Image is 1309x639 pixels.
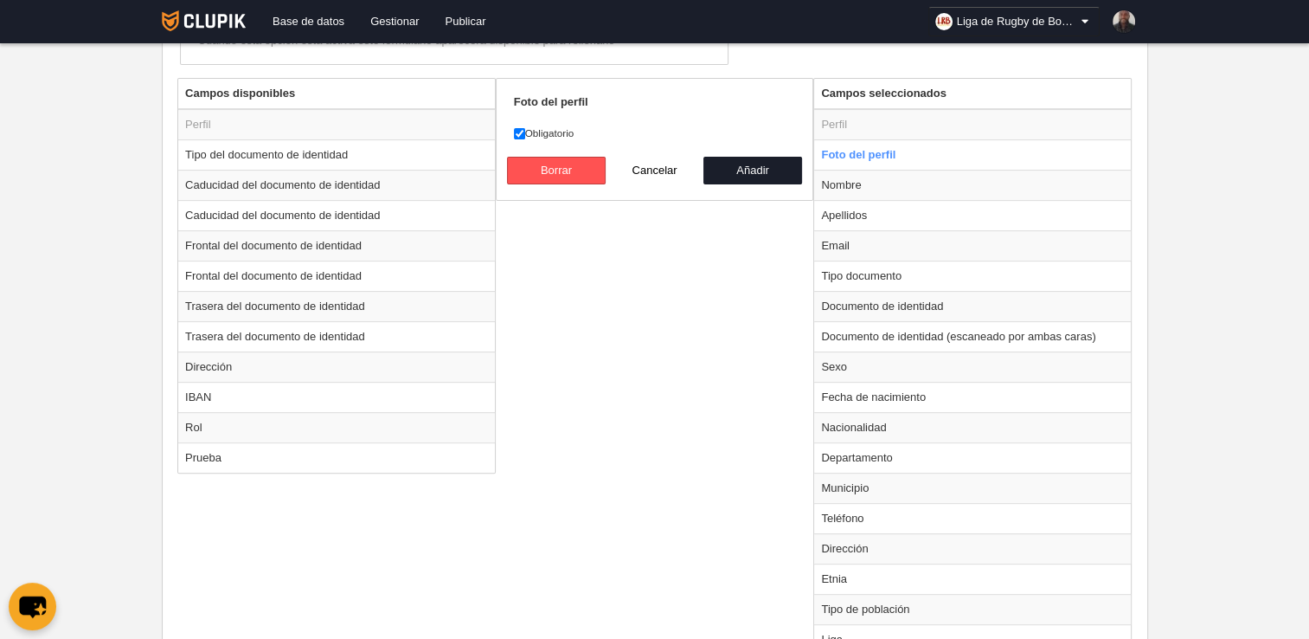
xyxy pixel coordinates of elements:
[178,321,495,352] td: Trasera del documento de identidad
[814,170,1131,200] td: Nombre
[814,261,1131,291] td: Tipo documento
[514,95,588,108] strong: Foto del perfil
[178,261,495,291] td: Frontal del documento de identidad
[178,442,495,473] td: Prueba
[814,291,1131,321] td: Documento de identidad
[814,412,1131,442] td: Nacionalidad
[162,10,246,31] img: Clupik
[514,128,525,139] input: Obligatorio
[814,503,1131,533] td: Teléfono
[928,7,1100,36] a: Liga de Rugby de Bogotá
[935,13,953,30] img: OaVO6CiHoa28.30x30.jpg
[814,321,1131,352] td: Documento de identidad (escaneado por ambas caras)
[9,583,56,630] button: chat-button
[178,79,495,109] th: Campos disponibles
[814,352,1131,382] td: Sexo
[178,200,495,230] td: Caducidad del documento de identidad
[814,594,1131,624] td: Tipo de población
[178,412,495,442] td: Rol
[178,291,495,321] td: Trasera del documento de identidad
[514,126,796,141] label: Obligatorio
[178,382,495,412] td: IBAN
[814,533,1131,564] td: Dirección
[178,352,495,382] td: Dirección
[814,382,1131,412] td: Fecha de nacimiento
[814,109,1131,140] td: Perfil
[606,157,704,184] button: Cancelar
[178,139,495,170] td: Tipo del documento de identidad
[507,157,606,184] button: Borrar
[814,473,1131,503] td: Municipio
[703,157,802,184] button: Añadir
[814,200,1131,230] td: Apellidos
[814,139,1131,170] td: Foto del perfil
[178,170,495,200] td: Caducidad del documento de identidad
[178,230,495,261] td: Frontal del documento de identidad
[1113,10,1135,33] img: PaNN51s3qP3r.30x30.jpg
[814,564,1131,594] td: Etnia
[814,230,1131,261] td: Email
[957,13,1078,30] span: Liga de Rugby de Bogotá
[178,109,495,140] td: Perfil
[814,79,1131,109] th: Campos seleccionados
[814,442,1131,473] td: Departamento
